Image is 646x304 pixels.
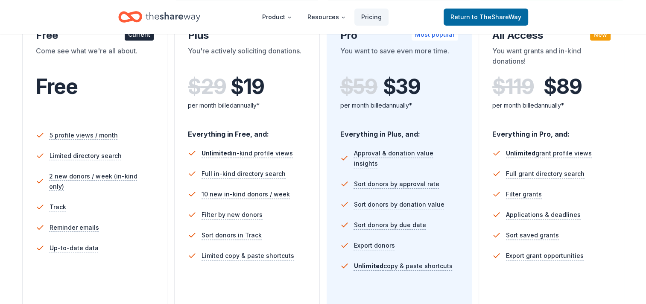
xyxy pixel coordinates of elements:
[506,251,584,261] span: Export grant opportunities
[125,29,154,41] div: Current
[340,29,459,42] div: Pro
[354,9,389,26] a: Pricing
[188,29,306,42] div: Plus
[118,7,200,27] a: Home
[444,9,528,26] a: Returnto TheShareWay
[202,149,231,157] span: Unlimited
[36,29,154,42] div: Free
[354,179,439,189] span: Sort donors by approval rate
[506,169,585,179] span: Full grant directory search
[492,29,611,42] div: All Access
[188,122,306,140] div: Everything in Free, and:
[188,46,306,70] div: You're actively soliciting donations.
[354,220,426,230] span: Sort donors by due date
[50,222,99,233] span: Reminder emails
[50,130,118,140] span: 5 profile views / month
[506,189,542,199] span: Filter grants
[590,29,611,41] div: New
[354,262,383,269] span: Unlimited
[506,210,581,220] span: Applications & deadlines
[255,9,299,26] button: Product
[188,100,306,111] div: per month billed annually*
[354,240,395,251] span: Export donors
[202,189,290,199] span: 10 new in-kind donors / week
[50,202,66,212] span: Track
[412,29,458,41] div: Most popular
[202,251,294,261] span: Limited copy & paste shortcuts
[202,169,286,179] span: Full in-kind directory search
[506,149,535,157] span: Unlimited
[506,149,592,157] span: grant profile views
[231,75,264,99] span: $ 19
[354,262,453,269] span: copy & paste shortcuts
[255,7,389,27] nav: Main
[202,210,263,220] span: Filter by new donors
[202,230,262,240] span: Sort donors in Track
[340,100,459,111] div: per month billed annually*
[354,199,444,210] span: Sort donors by donation value
[50,151,122,161] span: Limited directory search
[36,74,78,99] span: Free
[50,243,99,253] span: Up-to-date data
[354,148,458,169] span: Approval & donation value insights
[506,230,559,240] span: Sort saved grants
[472,13,521,20] span: to TheShareWay
[301,9,353,26] button: Resources
[492,100,611,111] div: per month billed annually*
[492,122,611,140] div: Everything in Pro, and:
[49,171,154,192] span: 2 new donors / week (in-kind only)
[492,46,611,70] div: You want grants and in-kind donations!
[202,149,293,157] span: in-kind profile views
[340,46,459,70] div: You want to save even more time.
[450,12,521,22] span: Return
[383,75,421,99] span: $ 39
[340,122,459,140] div: Everything in Plus, and:
[36,46,154,70] div: Come see what we're all about.
[544,75,582,99] span: $ 89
